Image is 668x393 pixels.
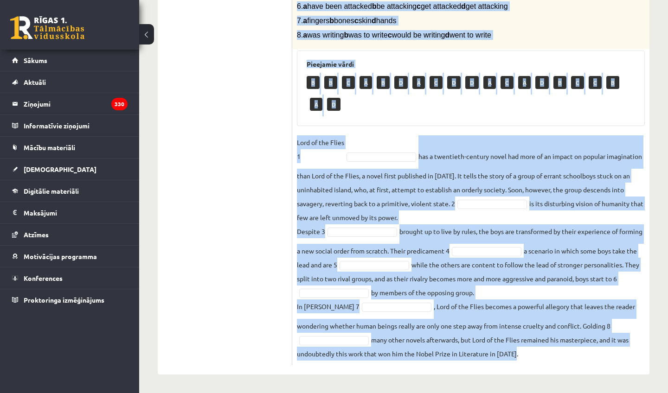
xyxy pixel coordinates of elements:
span: Aktuāli [24,78,46,86]
h3: Pieejamie vārdi [307,60,635,68]
p: In [PERSON_NAME] 7 [297,299,360,313]
b: c [388,31,392,39]
p: C [571,76,584,89]
span: Atzīmes [24,230,49,239]
span: 7. fingers bones skin hands [297,17,396,25]
b: d [461,2,466,10]
span: 8. was writing was to write would be writing went to write [297,31,491,39]
p: D [465,76,479,89]
p: A [518,76,531,89]
p: C [430,76,443,89]
a: Informatīvie ziņojumi [12,115,128,136]
p: D [327,98,340,111]
p: D [447,76,461,89]
p: B [606,76,619,89]
p: Despite 3 [297,224,325,238]
a: Proktoringa izmēģinājums [12,289,128,311]
b: a [303,2,307,10]
legend: Informatīvie ziņojumi [24,115,128,136]
b: c [417,2,421,10]
a: Maksājumi [12,202,128,223]
b: b [329,17,334,25]
p: A [310,98,322,111]
span: Mācību materiāli [24,143,75,152]
b: a [303,31,307,39]
a: Aktuāli [12,71,128,93]
p: D [394,76,408,89]
p: A [360,76,372,89]
fieldset: has a twentieth-century novel had more of an impact on popular imagination than Lord of the Flies... [297,135,645,361]
span: Konferences [24,274,63,282]
span: Digitālie materiāli [24,187,79,195]
b: d [445,31,450,39]
a: Ziņojumi330 [12,93,128,114]
a: Digitālie materiāli [12,180,128,202]
b: b [372,2,377,10]
a: Atzīmes [12,224,128,245]
b: b [344,31,348,39]
span: 6. have been attacked be attacking get attacked get attacking [297,2,508,10]
a: Mācību materiāli [12,137,128,158]
a: Motivācijas programma [12,246,128,267]
p: C [589,76,602,89]
p: C [342,76,355,89]
b: a [303,17,307,25]
a: Rīgas 1. Tālmācības vidusskola [10,16,84,39]
a: Sākums [12,50,128,71]
p: D [535,76,549,89]
p: Lord of the Flies 1 [297,135,344,163]
b: c [354,17,359,25]
p: C [501,76,514,89]
span: Motivācijas programma [24,252,97,260]
p: B [324,76,337,89]
legend: Ziņojumi [24,93,128,114]
p: B [377,76,390,89]
p: B [307,76,320,89]
p: A [412,76,425,89]
p: B [553,76,566,89]
span: [DEMOGRAPHIC_DATA] [24,165,96,173]
legend: Maksājumi [24,202,128,223]
b: d [372,17,376,25]
a: [DEMOGRAPHIC_DATA] [12,158,128,180]
span: Proktoringa izmēģinājums [24,296,104,304]
p: A [483,76,496,89]
a: Konferences [12,267,128,289]
span: Sākums [24,56,47,64]
i: 330 [111,98,128,110]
